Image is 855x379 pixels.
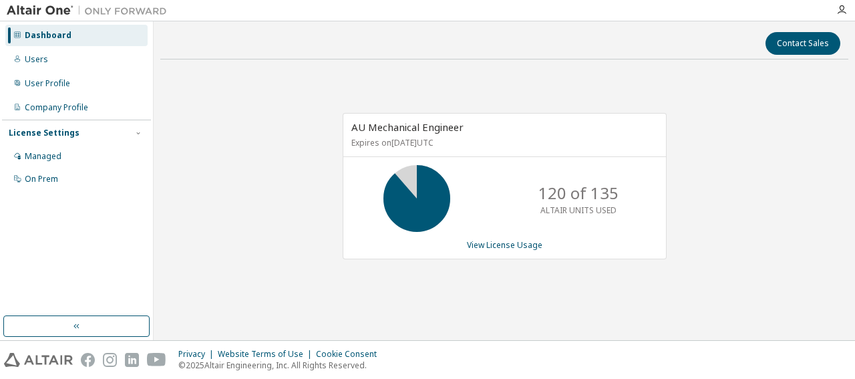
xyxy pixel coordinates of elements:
[25,54,48,65] div: Users
[218,349,316,360] div: Website Terms of Use
[316,349,385,360] div: Cookie Consent
[25,174,58,184] div: On Prem
[765,32,840,55] button: Contact Sales
[538,182,619,205] p: 120 of 135
[103,353,117,367] img: instagram.svg
[25,102,88,113] div: Company Profile
[81,353,95,367] img: facebook.svg
[125,353,139,367] img: linkedin.svg
[351,120,464,134] span: AU Mechanical Engineer
[25,30,71,41] div: Dashboard
[7,4,174,17] img: Altair One
[467,239,542,251] a: View License Usage
[147,353,166,367] img: youtube.svg
[351,137,655,148] p: Expires on [DATE] UTC
[4,353,73,367] img: altair_logo.svg
[178,349,218,360] div: Privacy
[540,205,617,216] p: ALTAIR UNITS USED
[178,360,385,371] p: © 2025 Altair Engineering, Inc. All Rights Reserved.
[9,128,79,138] div: License Settings
[25,151,61,162] div: Managed
[25,78,70,89] div: User Profile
